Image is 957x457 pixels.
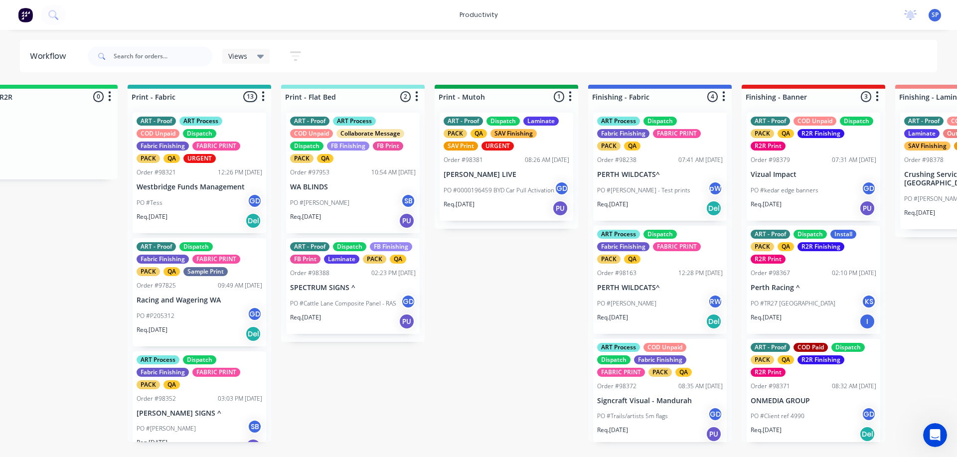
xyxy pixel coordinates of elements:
[597,269,637,278] div: Order #98163
[290,168,329,177] div: Order #97953
[751,186,818,195] p: PO #kedar edge banners
[481,142,514,151] div: URGENT
[706,200,722,216] div: Del
[861,407,876,422] div: GD
[137,129,179,138] div: COD Unpaid
[137,198,162,207] p: PO #Tess
[114,46,212,66] input: Search for orders...
[192,368,240,377] div: FABRIC PRINT
[137,255,189,264] div: Fabric Finishing
[455,7,503,22] div: productivity
[179,242,213,251] div: Dispatch
[163,267,180,276] div: QA
[597,155,637,164] div: Order #98238
[137,438,167,447] p: Req. [DATE]
[861,294,876,309] div: KS
[597,170,723,179] p: PERTH WILDCATS^
[751,200,782,209] p: Req. [DATE]
[137,183,262,191] p: Westbridge Funds Management
[324,255,359,264] div: Laminate
[245,213,261,229] div: Del
[317,154,333,163] div: QA
[904,117,944,126] div: ART - Proof
[797,242,844,251] div: R2R Finishing
[593,339,727,447] div: ART ProcessCOD UnpaidDispatchFabric FinishingFABRIC PRINTPACKQAOrder #9837208:35 AM [DATE]Signcra...
[137,409,262,418] p: [PERSON_NAME] SIGNS ^
[163,154,180,163] div: QA
[290,255,320,264] div: FB Print
[597,230,640,239] div: ART Process
[373,142,403,151] div: FB Print
[290,269,329,278] div: Order #98388
[444,170,569,179] p: [PERSON_NAME] LIVE
[137,325,167,334] p: Req. [DATE]
[708,407,723,422] div: GD
[290,142,323,151] div: Dispatch
[751,142,786,151] div: R2R Print
[597,200,628,209] p: Req. [DATE]
[290,212,321,221] p: Req. [DATE]
[290,183,416,191] p: WA BLINDS
[675,368,692,377] div: QA
[245,326,261,342] div: Del
[643,343,686,352] div: COD Unpaid
[218,281,262,290] div: 09:49 AM [DATE]
[401,294,416,309] div: GD
[525,155,569,164] div: 08:26 AM [DATE]
[797,129,844,138] div: R2R Finishing
[904,155,944,164] div: Order #98378
[653,129,701,138] div: FABRIC PRINT
[333,117,376,126] div: ART Process
[597,368,645,377] div: FABRIC PRINT
[597,426,628,435] p: Req. [DATE]
[904,208,935,217] p: Req. [DATE]
[794,343,828,352] div: COD Paid
[444,117,483,126] div: ART - Proof
[932,10,939,19] span: SP
[286,238,420,334] div: ART - ProofDispatchFB FinishingFB PrintLaminatePACKQAOrder #9838802:23 PM [DATE]SPECTRUM SIGNS ^P...
[440,113,573,221] div: ART - ProofDispatchLaminatePACKQASAV FinishingSAV PrintURGENTOrder #9838108:26 AM [DATE][PERSON_N...
[597,355,631,364] div: Dispatch
[678,155,723,164] div: 07:41 AM [DATE]
[399,213,415,229] div: PU
[751,355,774,364] div: PACK
[751,382,790,391] div: Order #98371
[751,230,790,239] div: ART - Proof
[747,226,880,334] div: ART - ProofDispatchInstallPACKQAR2R FinishingR2R PrintOrder #9836702:10 PM [DATE]Perth Racing ^PO...
[137,142,189,151] div: Fabric Finishing
[137,154,160,163] div: PACK
[597,382,637,391] div: Order #98372
[832,269,876,278] div: 02:10 PM [DATE]
[218,168,262,177] div: 12:26 PM [DATE]
[247,419,262,434] div: SB
[751,313,782,322] p: Req. [DATE]
[751,368,786,377] div: R2R Print
[794,117,836,126] div: COD Unpaid
[399,313,415,329] div: PU
[444,186,554,195] p: PO #0000196459 BYD Car Pull Activation
[183,355,216,364] div: Dispatch
[751,412,804,421] p: PO #Client ref 4990
[137,281,176,290] div: Order #97825
[678,382,723,391] div: 08:35 AM [DATE]
[751,129,774,138] div: PACK
[859,313,875,329] div: I
[923,423,947,447] iframe: Intercom live chat
[137,394,176,403] div: Order #98352
[183,267,228,276] div: Sample Print
[192,142,240,151] div: FABRIC PRINT
[751,397,876,405] p: ONMEDIA GROUP
[830,230,856,239] div: Install
[371,168,416,177] div: 10:54 AM [DATE]
[290,313,321,322] p: Req. [DATE]
[597,129,649,138] div: Fabric Finishing
[137,267,160,276] div: PACK
[832,382,876,391] div: 08:32 AM [DATE]
[597,299,656,308] p: PO #[PERSON_NAME]
[751,170,876,179] p: Vizual Impact
[192,255,240,264] div: FABRIC PRINT
[401,193,416,208] div: SB
[183,154,216,163] div: URGENT
[706,426,722,442] div: PU
[648,368,672,377] div: PACK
